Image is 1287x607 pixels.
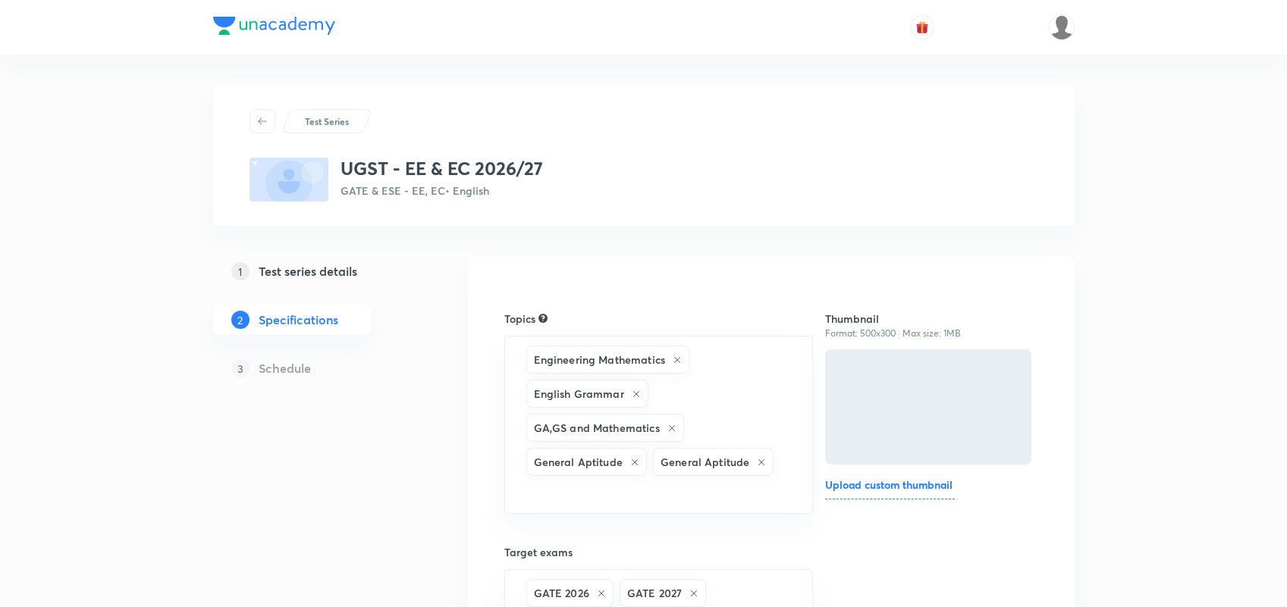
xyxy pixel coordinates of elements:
button: Open [804,592,807,595]
div: Search for topics [538,311,548,325]
h6: General Aptitude [534,454,623,470]
h6: GATE 2027 [627,585,682,601]
h5: Specifications [259,311,338,329]
p: 1 [231,262,250,280]
h6: GA,GS and Mathematics [534,420,660,436]
h6: Thumbnail [825,311,1037,327]
h6: Engineering Mathematics [534,352,665,368]
h6: Target exams [504,544,814,560]
img: Company Logo [213,17,335,35]
h6: Upload custom thumbnail [825,477,955,499]
p: Test Series [305,114,349,128]
h6: English Grammar [534,386,624,402]
button: Open [804,424,807,427]
p: 2 [231,311,250,329]
h6: GATE 2026 [534,585,589,601]
a: Company Logo [213,17,335,39]
img: avatar [915,20,929,34]
h6: Topics [504,311,535,327]
img: Coolm [1049,14,1075,40]
p: GATE & ESE - EE, EC • English [341,183,543,199]
a: 1Test series details [213,256,419,286]
button: avatar [910,15,934,39]
img: Thumbnail [823,348,1033,465]
h5: Test series details [259,262,357,280]
p: 3 [231,359,250,377]
h6: General Aptitude [661,454,749,470]
p: Format: 500x300 · Max size: 1MB [825,327,1037,340]
h5: Schedule [259,359,311,377]
h3: UGST - EE & EC 2026/27 [341,158,543,180]
img: fallback-thumbnail.png [250,158,328,202]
